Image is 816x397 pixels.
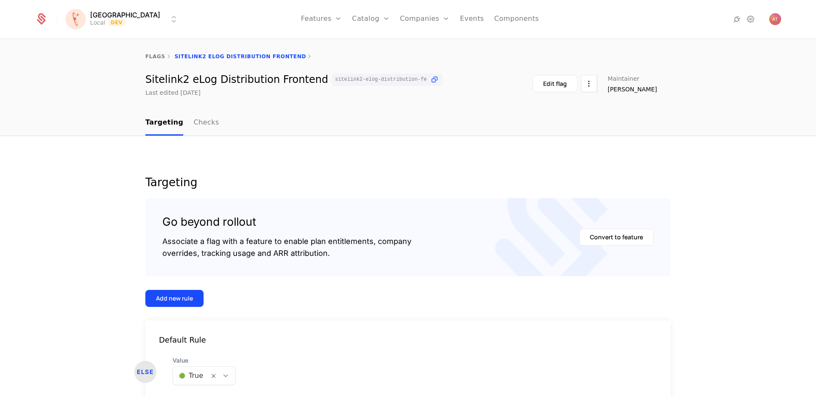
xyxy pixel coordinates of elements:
div: Local [90,18,105,27]
img: Florence [65,9,86,29]
button: Select environment [68,10,179,28]
button: Convert to feature [579,229,654,246]
div: Sitelink2 eLog Distribution Frontend [145,74,442,86]
span: sitelink2-elog-distribution-fe [335,77,427,82]
ul: Choose Sub Page [145,111,219,136]
a: Settings [745,14,756,24]
a: Integrations [732,14,742,24]
button: Select action [581,75,597,92]
span: Value [173,356,236,365]
a: Targeting [145,111,183,136]
div: Default Rule [145,334,671,346]
img: Ana Tot [769,13,781,25]
span: [GEOGRAPHIC_DATA] [90,11,160,18]
span: Maintainer [608,76,640,82]
div: Add new rule [156,294,193,303]
button: Open user button [769,13,781,25]
div: Edit flag [543,79,567,88]
div: Associate a flag with a feature to enable plan entitlements, company overrides, tracking usage an... [162,235,411,259]
a: Checks [193,111,219,136]
button: Edit flag [533,75,578,92]
span: Dev [108,19,126,26]
div: Targeting [145,177,671,188]
nav: Main [145,111,671,136]
div: Go beyond rollout [162,215,411,229]
span: [PERSON_NAME] [608,85,657,94]
div: Last edited [DATE] [145,88,201,97]
div: ELSE [134,361,156,383]
button: Add new rule [145,290,204,307]
a: flags [145,54,165,60]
